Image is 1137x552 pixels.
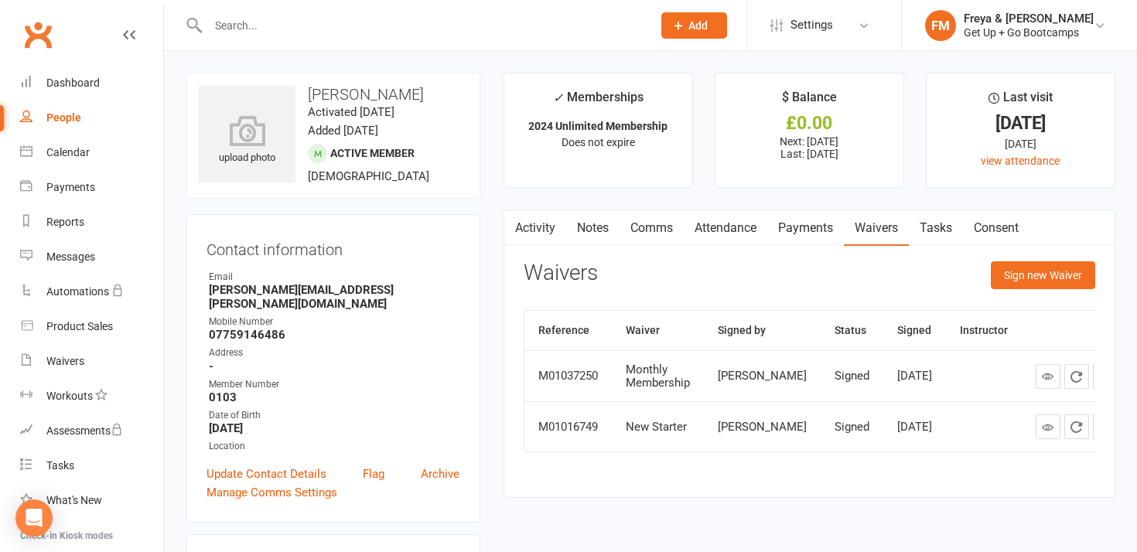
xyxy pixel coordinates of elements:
div: Mobile Number [209,315,459,329]
h3: [PERSON_NAME] [199,86,467,103]
a: Payments [20,170,163,205]
th: Signed by [704,311,821,350]
th: Waiver [612,311,704,350]
div: Get Up + Go Bootcamps [964,26,1094,39]
div: Email [209,270,459,285]
th: Signed [883,311,946,350]
a: Manage Comms Settings [207,483,337,502]
strong: [PERSON_NAME][EMAIL_ADDRESS][PERSON_NAME][DOMAIN_NAME] [209,283,459,311]
h3: Contact information [207,235,459,258]
strong: - [209,359,459,373]
a: Workouts [20,379,163,414]
div: [PERSON_NAME] [718,421,807,434]
div: [PERSON_NAME] [718,370,807,383]
div: What's New [46,494,102,506]
a: What's New [20,483,163,518]
div: [DATE] [941,135,1101,152]
div: Waivers [46,355,84,367]
a: People [20,101,163,135]
div: Automations [46,285,109,298]
a: Consent [963,210,1029,246]
div: Assessments [46,424,123,437]
strong: [DATE] [209,421,459,435]
div: Memberships [553,87,644,116]
a: Archive [421,465,459,483]
input: Search... [203,15,641,36]
div: Last visit [988,87,1053,115]
button: Add [661,12,727,39]
div: [DATE] [941,115,1101,131]
div: FM [925,10,956,41]
time: Added [DATE] [308,124,378,138]
div: Freya & [PERSON_NAME] [964,12,1094,26]
div: Calendar [46,146,90,158]
div: [DATE] [897,370,932,383]
a: view attendance [981,155,1060,167]
div: Messages [46,250,95,263]
p: Next: [DATE] Last: [DATE] [729,135,889,160]
a: Waivers [844,210,909,246]
a: Payments [767,210,844,246]
span: Active member [330,147,415,159]
div: Date of Birth [209,408,459,423]
th: Status [821,311,883,350]
a: Automations [20,274,163,309]
div: [DATE] [897,421,932,434]
div: Workouts [46,390,93,402]
div: Open Intercom Messenger [15,499,53,537]
a: Flag [363,465,384,483]
th: Instructor [946,311,1022,350]
button: Sign new Waiver [991,261,1095,289]
a: Notes [566,210,620,246]
a: Dashboard [20,66,163,101]
div: M01037250 [538,370,598,383]
div: $ Balance [782,87,837,115]
div: Signed [835,421,869,434]
div: Monthly Membership [626,363,690,389]
h3: Waivers [524,261,598,285]
a: Calendar [20,135,163,170]
div: M01016749 [538,421,598,434]
i: ✓ [553,90,563,105]
a: Comms [620,210,684,246]
a: Assessments [20,414,163,448]
a: Reports [20,205,163,240]
a: Activity [504,210,566,246]
a: Waivers [20,344,163,379]
strong: 0103 [209,390,459,404]
span: Add [688,19,708,32]
div: New Starter [626,421,690,434]
div: Tasks [46,459,74,472]
time: Activated [DATE] [308,105,394,119]
strong: 07759146486 [209,328,459,342]
div: Dashboard [46,77,100,89]
strong: 2024 Unlimited Membership [528,120,668,132]
span: [DEMOGRAPHIC_DATA] [308,169,429,183]
a: Messages [20,240,163,274]
div: £0.00 [729,115,889,131]
div: Location [209,439,459,454]
div: Payments [46,181,95,193]
a: Tasks [909,210,963,246]
div: upload photo [199,115,295,166]
div: Reports [46,216,84,228]
div: People [46,111,81,124]
div: Signed [835,370,869,383]
a: Tasks [20,448,163,483]
th: Reference [524,311,612,350]
span: Does not expire [562,136,635,148]
span: Settings [790,8,833,43]
div: Product Sales [46,320,113,332]
a: Clubworx [19,15,57,54]
a: Product Sales [20,309,163,344]
a: Update Contact Details [207,465,326,483]
a: Attendance [684,210,767,246]
div: Member Number [209,377,459,392]
div: Address [209,346,459,360]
